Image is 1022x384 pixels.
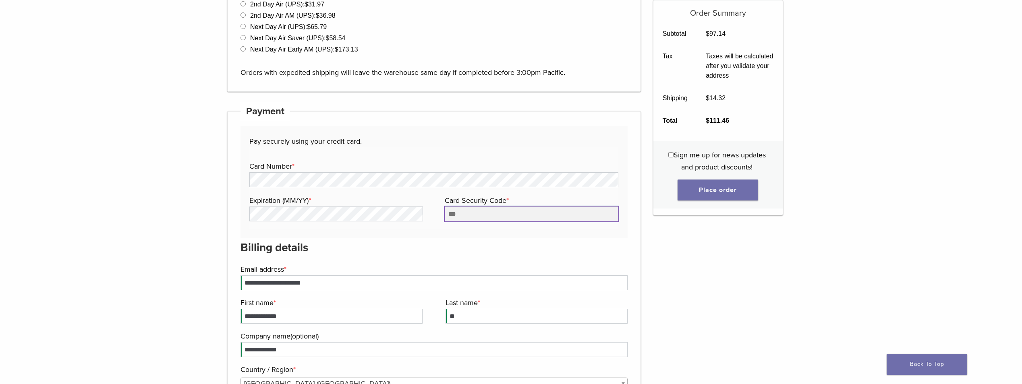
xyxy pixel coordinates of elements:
span: (optional) [290,332,319,341]
span: $ [706,117,709,124]
p: Orders with expedited shipping will leave the warehouse same day if completed before 3:00pm Pacific. [240,54,628,78]
bdi: 111.46 [706,117,729,124]
bdi: 65.79 [307,23,327,30]
th: Subtotal [653,23,697,45]
bdi: 173.13 [335,46,358,53]
fieldset: Payment Info [249,147,618,229]
span: $ [307,23,311,30]
label: 2nd Day Air AM (UPS): [250,12,336,19]
label: Next Day Air Saver (UPS): [250,35,346,41]
label: Card Number [249,160,616,172]
label: Last name [446,297,626,309]
label: Card Security Code [445,194,616,206]
label: Email address [240,263,626,275]
h4: Payment [240,102,290,121]
label: 2nd Day Air (UPS): [250,1,324,8]
bdi: 14.32 [706,95,726,101]
bdi: 58.54 [326,35,346,41]
span: Sign me up for news updates and product discounts! [674,151,766,171]
bdi: 97.14 [706,30,726,37]
bdi: 36.98 [316,12,336,19]
td: Taxes will be calculated after you validate your address [697,45,783,87]
button: Place order [678,180,758,200]
label: Next Day Air Early AM (UPS): [250,46,358,53]
h3: Billing details [240,238,628,257]
h5: Order Summary [653,0,783,18]
label: Next Day Air (UPS): [250,23,327,30]
span: $ [316,12,319,19]
span: $ [305,1,308,8]
label: First name [240,297,421,309]
p: Pay securely using your credit card. [249,135,618,147]
span: $ [335,46,338,53]
th: Total [653,109,697,132]
span: $ [706,30,709,37]
a: Back To Top [887,354,967,375]
input: Sign me up for news updates and product discounts! [668,152,674,157]
bdi: 31.97 [305,1,324,8]
th: Shipping [653,87,697,109]
label: Company name [240,330,626,342]
span: $ [706,95,709,101]
label: Expiration (MM/YY) [249,194,421,206]
th: Tax [653,45,697,87]
label: Country / Region [240,363,626,376]
span: $ [326,35,330,41]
